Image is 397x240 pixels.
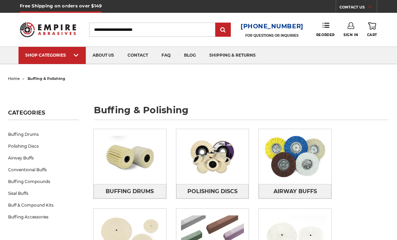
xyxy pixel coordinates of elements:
[8,211,79,223] a: Buffing Accessories
[344,33,358,37] span: Sign In
[316,22,335,37] a: Reorder
[203,47,262,64] a: shipping & returns
[316,33,335,37] span: Reorder
[94,131,166,182] img: Buffing Drums
[8,110,79,120] h5: Categories
[367,33,377,37] span: Cart
[155,47,177,64] a: faq
[176,184,249,199] a: Polishing Discs
[8,152,79,164] a: Airway Buffs
[94,106,389,120] h1: buffing & polishing
[8,76,20,81] a: home
[216,23,230,37] input: Submit
[8,140,79,152] a: Polishing Discs
[367,22,377,37] a: Cart
[20,19,76,40] img: Empire Abrasives
[177,47,203,64] a: blog
[86,47,121,64] a: about us
[25,53,79,58] div: SHOP CATEGORIES
[176,131,249,182] img: Polishing Discs
[259,131,331,182] img: Airway Buffs
[339,3,377,13] a: CONTACT US
[121,47,155,64] a: contact
[8,199,79,211] a: Buff & Compound Kits
[241,33,303,38] p: FOR QUESTIONS OR INQUIRIES
[274,186,317,197] span: Airway Buffs
[94,184,166,199] a: Buffing Drums
[241,22,303,31] a: [PHONE_NUMBER]
[259,184,331,199] a: Airway Buffs
[187,186,238,197] span: Polishing Discs
[28,76,65,81] span: buffing & polishing
[8,128,79,140] a: Buffing Drums
[8,187,79,199] a: Sisal Buffs
[106,186,154,197] span: Buffing Drums
[8,164,79,176] a: Conventional Buffs
[8,176,79,187] a: Buffing Compounds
